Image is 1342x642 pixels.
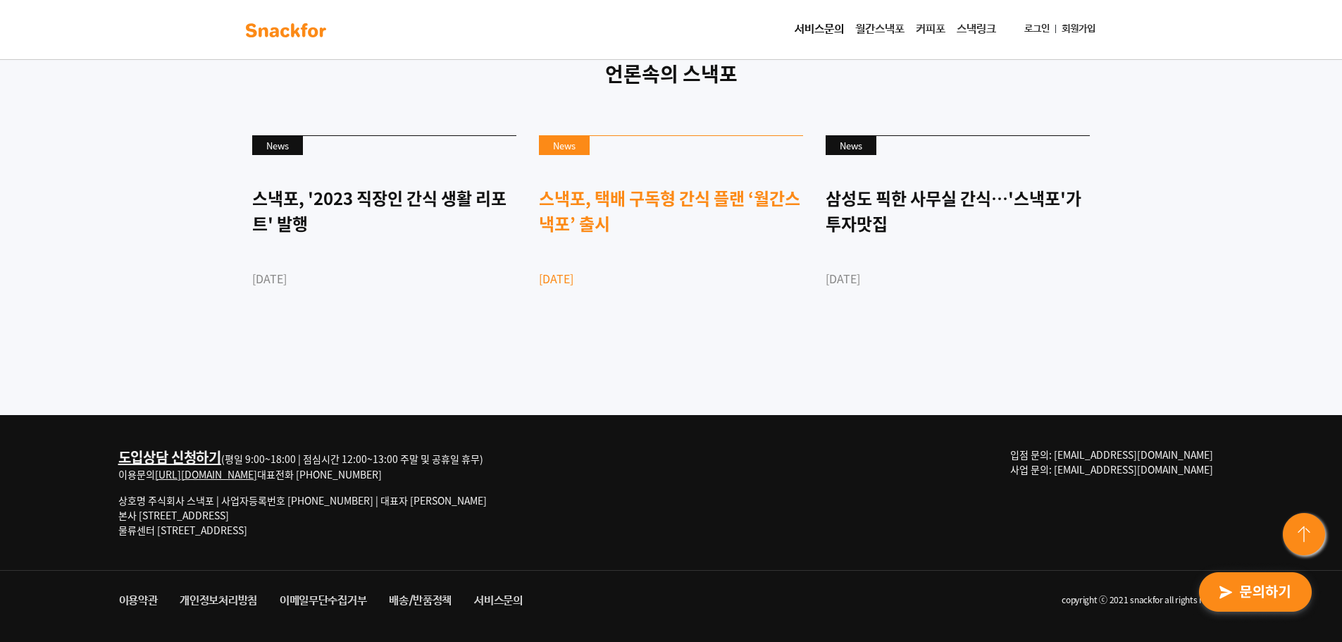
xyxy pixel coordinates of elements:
[268,588,378,614] a: 이메일무단수집거부
[168,588,268,614] a: 개인정보처리방침
[155,467,257,481] a: [URL][DOMAIN_NAME]
[182,447,271,482] a: 설정
[539,270,803,287] div: [DATE]
[252,270,516,287] div: [DATE]
[218,468,235,479] span: 설정
[252,136,303,156] div: News
[93,447,182,482] a: 대화
[1280,510,1331,561] img: floating-button
[44,468,53,479] span: 홈
[108,588,169,614] a: 이용약관
[129,469,146,480] span: 대화
[826,185,1090,236] div: 삼성도 픽한 사무실 간식…'스낵포'가 투자맛집
[252,185,516,236] div: 스낵포, '2023 직장인 간식 생활 리포트' 발행
[252,135,516,336] a: News 스낵포, '2023 직장인 간식 생활 리포트' 발행 [DATE]
[910,16,951,44] a: 커피포
[1056,16,1101,42] a: 회원가입
[242,19,330,42] img: background-main-color.svg
[4,447,93,482] a: 홈
[850,16,910,44] a: 월간스낵포
[463,588,534,614] a: 서비스문의
[1019,16,1055,42] a: 로그인
[1010,447,1213,476] span: 입점 문의: [EMAIL_ADDRESS][DOMAIN_NAME] 사업 문의: [EMAIL_ADDRESS][DOMAIN_NAME]
[826,136,876,156] div: News
[789,16,850,44] a: 서비스문의
[826,135,1090,336] a: News 삼성도 픽한 사무실 간식…'스낵포'가 투자맛집 [DATE]
[242,59,1101,89] p: 언론속의 스낵포
[826,270,1090,287] div: [DATE]
[539,185,803,236] div: 스낵포, 택배 구독형 간식 플랜 ‘월간스낵포’ 출시
[118,447,487,482] div: (평일 9:00~18:00 | 점심시간 12:00~13:00 주말 및 공휴일 휴무) 이용문의 대표전화 [PHONE_NUMBER]
[951,16,1002,44] a: 스낵링크
[378,588,463,614] a: 배송/반품정책
[118,447,221,467] a: 도입상담 신청하기
[118,493,487,538] p: 상호명 주식회사 스낵포 | 사업자등록번호 [PHONE_NUMBER] | 대표자 [PERSON_NAME] 본사 [STREET_ADDRESS] 물류센터 [STREET_ADDRESS]
[539,135,803,336] a: News 스낵포, 택배 구독형 간식 플랜 ‘월간스낵포’ 출시 [DATE]
[539,136,590,156] div: News
[534,588,1235,614] li: copyright ⓒ 2021 snackfor all rights reserved.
